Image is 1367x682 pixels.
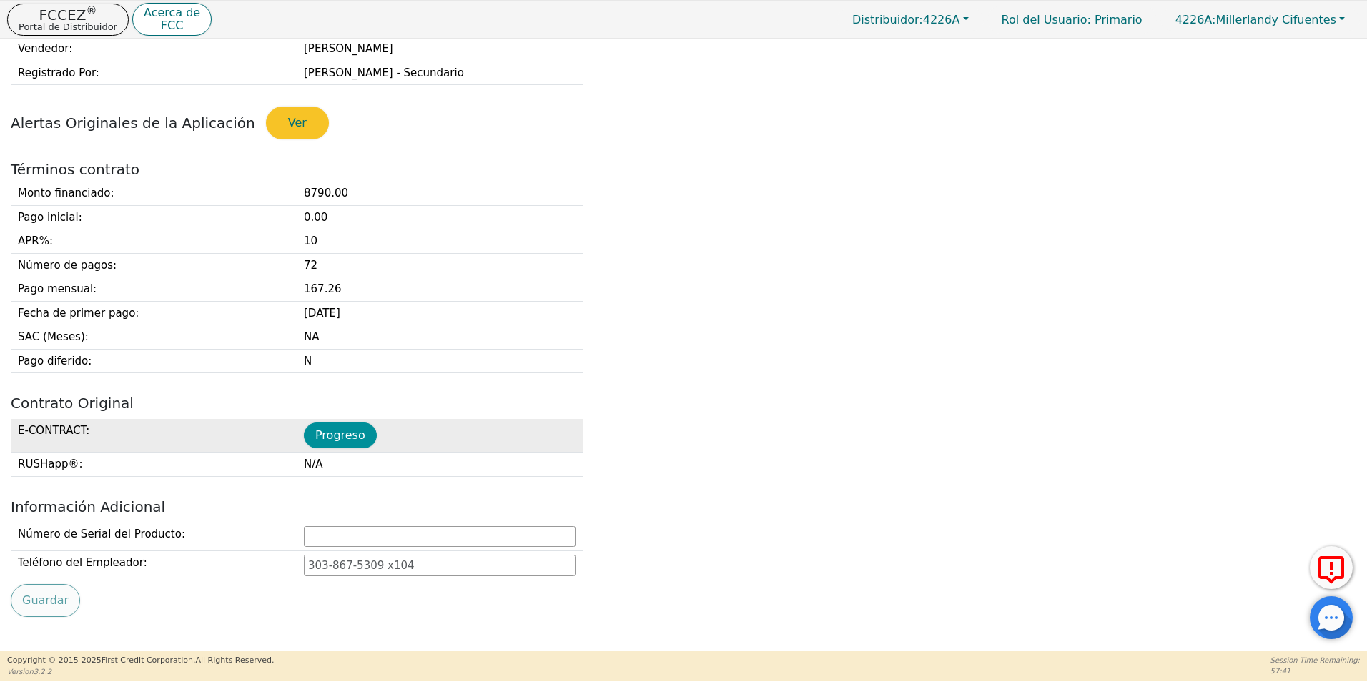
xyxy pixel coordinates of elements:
[19,22,117,31] p: Portal de Distribuidor
[297,453,583,477] td: N/A
[1175,13,1216,26] span: 4226A:
[11,395,1356,412] h2: Contrato Original
[144,20,200,31] p: FCC
[19,8,117,22] p: FCCEZ
[297,61,583,85] td: [PERSON_NAME] - Secundario
[195,656,274,665] span: All Rights Reserved.
[297,277,583,302] td: 167.26
[297,325,583,350] td: NA
[304,555,576,576] input: 303-867-5309 x104
[297,182,583,205] td: 8790.00
[7,655,274,667] p: Copyright © 2015- 2025 First Credit Corporation.
[132,3,212,36] button: Acerca deFCC
[11,453,297,477] td: RUSHapp® :
[7,666,274,677] p: Version 3.2.2
[837,9,984,31] button: Distribuidor:4226A
[297,301,583,325] td: [DATE]
[11,349,297,373] td: Pago diferido :
[297,205,583,229] td: 0.00
[304,422,377,448] button: Progreso
[297,37,583,61] td: [PERSON_NAME]
[11,498,1356,515] h2: Información Adicional
[1160,9,1360,31] button: 4226A:Millerlandy Cifuentes
[7,4,129,36] button: FCCEZ®Portal de Distribuidor
[1270,666,1360,676] p: 57:41
[297,229,583,254] td: 10
[1175,13,1336,26] span: Millerlandy Cifuentes
[11,182,297,205] td: Monto financiado :
[11,114,255,132] span: Alertas Originales de la Aplicación
[1310,546,1353,589] button: Reportar Error a FCC
[11,325,297,350] td: SAC (Meses) :
[987,6,1157,34] p: Primario
[11,277,297,302] td: Pago mensual :
[144,7,200,19] p: Acerca de
[11,37,297,61] td: Vendedor:
[11,205,297,229] td: Pago inicial :
[987,6,1157,34] a: Rol del Usuario: Primario
[11,551,297,580] td: Teléfono del Empleador:
[266,107,329,139] button: Ver
[11,229,297,254] td: APR% :
[1002,13,1091,26] span: Rol del Usuario :
[11,161,1356,178] h2: Términos contrato
[86,4,97,17] sup: ®
[852,13,959,26] span: 4226A
[11,61,297,85] td: Registrado Por:
[11,253,297,277] td: Número de pagos :
[297,349,583,373] td: N
[11,301,297,325] td: Fecha de primer pago :
[11,523,297,551] td: Número de Serial del Producto:
[852,13,923,26] span: Distribuidor:
[11,419,297,453] td: E-CONTRACT :
[1270,655,1360,666] p: Session Time Remaining:
[297,253,583,277] td: 72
